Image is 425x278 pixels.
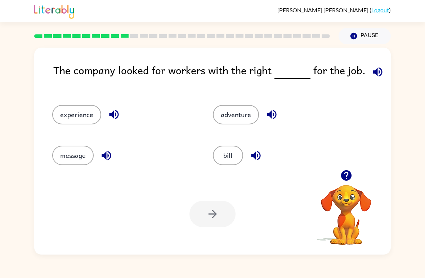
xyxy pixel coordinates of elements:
a: Logout [371,6,389,13]
button: bill [213,146,243,165]
button: experience [52,105,101,124]
div: ( ) [277,6,391,13]
div: The company looked for workers with the right for the job. [53,62,391,91]
button: message [52,146,94,165]
img: Literably [34,3,74,19]
button: adventure [213,105,259,124]
video: Your browser must support playing .mp4 files to use Literably. Please try using another browser. [310,174,382,246]
span: [PERSON_NAME] [PERSON_NAME] [277,6,370,13]
button: Pause [339,28,391,44]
